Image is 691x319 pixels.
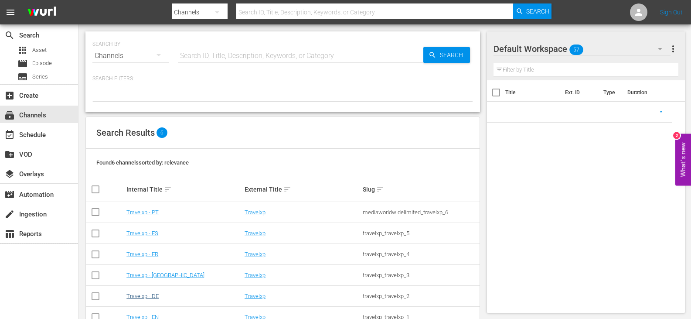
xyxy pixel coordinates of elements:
span: Episode [17,58,28,69]
span: Asset [32,46,47,55]
span: Ingestion [4,209,15,220]
img: ans4CAIJ8jUAAAAAAAAAAAAAAAAAAAAAAAAgQb4GAAAAAAAAAAAAAAAAAAAAAAAAJMjXAAAAAAAAAAAAAAAAAAAAAAAAgAT5G... [21,2,63,23]
button: Open Feedback Widget [675,134,691,185]
div: travelxp_travelxp_5 [363,230,478,237]
span: Found 6 channels sorted by: relevance [96,159,189,166]
span: 6 [157,127,167,138]
div: travelxp_travelxp_3 [363,272,478,278]
button: Search [423,47,470,63]
div: 2 [673,132,680,139]
span: Reports [4,229,15,239]
a: Travelxp - [GEOGRAPHIC_DATA] [126,272,204,278]
span: 57 [569,41,583,59]
a: Travelxp - ES [126,230,158,237]
div: travelxp_travelxp_4 [363,251,478,257]
span: Asset [17,45,28,55]
a: Travelxp - FR [126,251,158,257]
div: mediaworldwidelimited_travelxp_6 [363,209,478,216]
span: sort [283,185,291,193]
div: travelxp_travelxp_2 [363,293,478,299]
span: Channels [4,110,15,120]
div: Default Workspace [494,37,671,61]
a: Travelxp [245,209,266,216]
a: Travelxp - PT [126,209,159,216]
div: External Title [245,184,360,195]
span: Create [4,90,15,101]
p: Search Filters: [92,75,473,82]
a: Travelxp [245,293,266,299]
span: Series [32,72,48,81]
span: Search Results [96,127,155,138]
th: Duration [622,80,674,105]
div: Internal Title [126,184,242,195]
span: Series [17,72,28,82]
a: Travelxp [245,272,266,278]
th: Title [505,80,560,105]
span: Search [526,3,549,19]
span: VOD [4,149,15,160]
button: Search [513,3,551,19]
button: more_vert [668,38,678,59]
div: Channels [92,44,169,68]
span: menu [5,7,16,17]
span: Search [436,47,470,63]
span: Schedule [4,130,15,140]
a: Sign Out [660,9,683,16]
a: Travelxp - DE [126,293,159,299]
th: Type [598,80,622,105]
div: Slug [363,184,478,195]
span: Search [4,30,15,41]
span: sort [376,185,384,193]
a: Travelxp [245,230,266,237]
span: sort [164,185,172,193]
span: Automation [4,189,15,200]
span: Episode [32,59,52,68]
a: Travelxp [245,251,266,257]
span: Overlays [4,169,15,179]
th: Ext. ID [560,80,598,105]
span: more_vert [668,44,678,54]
